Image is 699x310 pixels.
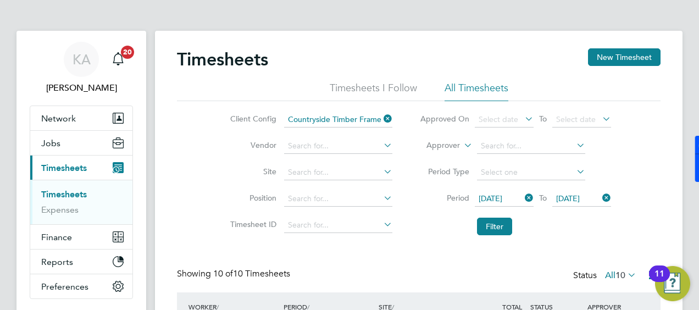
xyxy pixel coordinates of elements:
label: Period Type [420,167,469,176]
button: Preferences [30,274,132,298]
span: Finance [41,232,72,242]
label: Site [227,167,276,176]
button: New Timesheet [588,48,661,66]
input: Search for... [284,112,392,128]
span: 10 [615,270,625,281]
label: Timesheet ID [227,219,276,229]
a: Timesheets [41,189,87,200]
button: Network [30,106,132,130]
input: Search for... [284,218,392,233]
div: Status [573,268,639,284]
li: Timesheets I Follow [330,81,417,101]
label: Client Config [227,114,276,124]
span: To [536,191,550,205]
div: Timesheets [30,180,132,224]
div: Showing [177,268,292,280]
span: To [536,112,550,126]
label: Approved On [420,114,469,124]
label: All [605,270,636,281]
button: Filter [477,218,512,235]
input: Search for... [477,139,585,154]
span: KA [73,52,91,67]
li: All Timesheets [445,81,508,101]
span: Reports [41,257,73,267]
button: Timesheets [30,156,132,180]
input: Search for... [284,165,392,180]
label: Approver [410,140,460,151]
span: Preferences [41,281,88,292]
div: 11 [654,274,664,288]
a: Expenses [41,204,79,215]
input: Select one [477,165,585,180]
label: Vendor [227,140,276,150]
span: Select date [479,114,518,124]
button: Finance [30,225,132,249]
label: Period [420,193,469,203]
span: [DATE] [479,193,502,203]
a: KA[PERSON_NAME] [30,42,133,95]
span: 20 [121,46,134,59]
button: Reports [30,250,132,274]
button: Jobs [30,131,132,155]
input: Search for... [284,191,392,207]
span: 10 of [213,268,233,279]
label: Position [227,193,276,203]
span: Jobs [41,138,60,148]
span: [DATE] [556,193,580,203]
input: Search for... [284,139,392,154]
span: Network [41,113,76,124]
span: 10 Timesheets [213,268,290,279]
h2: Timesheets [177,48,268,70]
span: Timesheets [41,163,87,173]
button: Open Resource Center, 11 new notifications [655,266,690,301]
a: 20 [107,42,129,77]
span: Kerry Asawla [30,81,133,95]
span: Select date [556,114,596,124]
